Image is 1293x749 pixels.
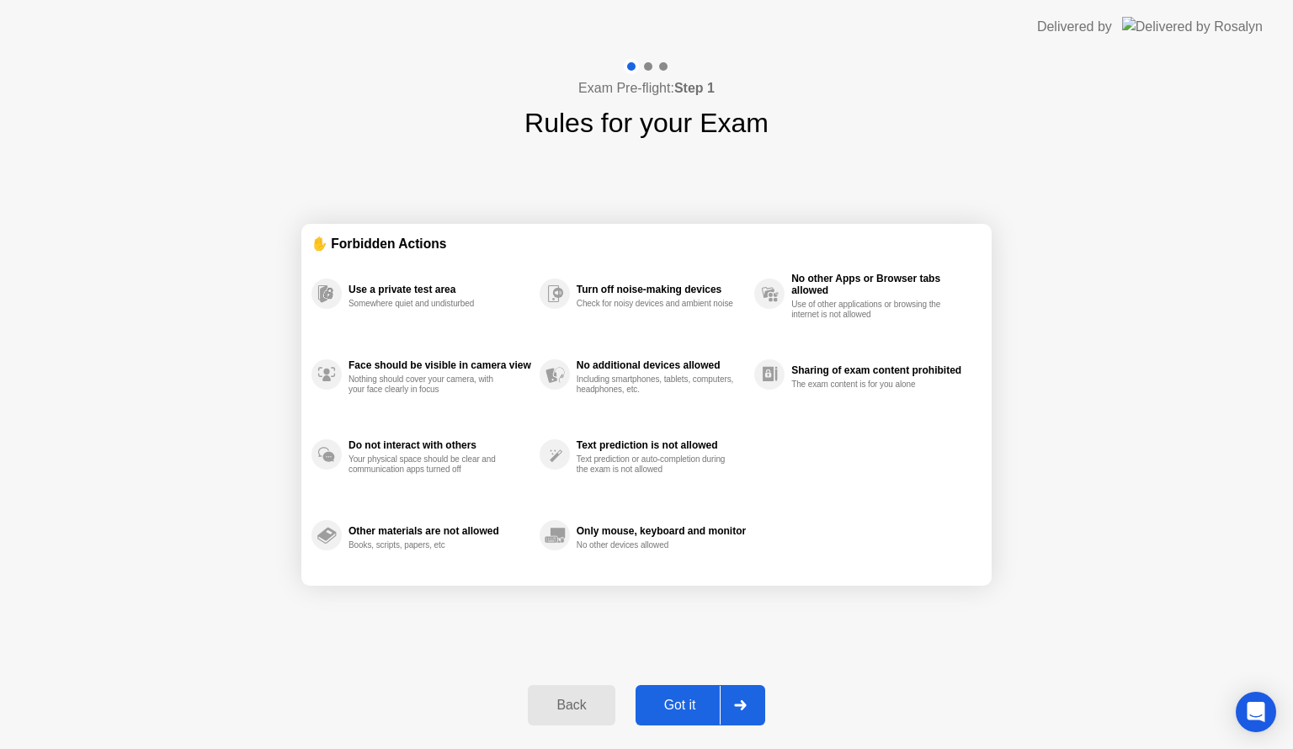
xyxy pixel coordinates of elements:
[524,103,769,143] h1: Rules for your Exam
[1236,692,1276,732] div: Open Intercom Messenger
[791,273,973,296] div: No other Apps or Browser tabs allowed
[641,698,720,713] div: Got it
[791,364,973,376] div: Sharing of exam content prohibited
[349,359,531,371] div: Face should be visible in camera view
[577,439,746,451] div: Text prediction is not allowed
[577,525,746,537] div: Only mouse, keyboard and monitor
[577,454,736,475] div: Text prediction or auto-completion during the exam is not allowed
[349,374,508,395] div: Nothing should cover your camera, with your face clearly in focus
[577,540,736,550] div: No other devices allowed
[349,540,508,550] div: Books, scripts, papers, etc
[1122,17,1263,36] img: Delivered by Rosalyn
[528,685,615,725] button: Back
[349,454,508,475] div: Your physical space should be clear and communication apps turned off
[577,299,736,309] div: Check for noisy devices and ambient noise
[349,299,508,309] div: Somewhere quiet and undisturbed
[311,234,982,253] div: ✋ Forbidden Actions
[1037,17,1112,37] div: Delivered by
[791,380,950,390] div: The exam content is for you alone
[349,439,531,451] div: Do not interact with others
[577,284,746,295] div: Turn off noise-making devices
[349,284,531,295] div: Use a private test area
[577,359,746,371] div: No additional devices allowed
[674,81,715,95] b: Step 1
[349,525,531,537] div: Other materials are not allowed
[791,300,950,320] div: Use of other applications or browsing the internet is not allowed
[577,374,736,395] div: Including smartphones, tablets, computers, headphones, etc.
[578,78,715,98] h4: Exam Pre-flight:
[636,685,765,725] button: Got it
[533,698,609,713] div: Back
